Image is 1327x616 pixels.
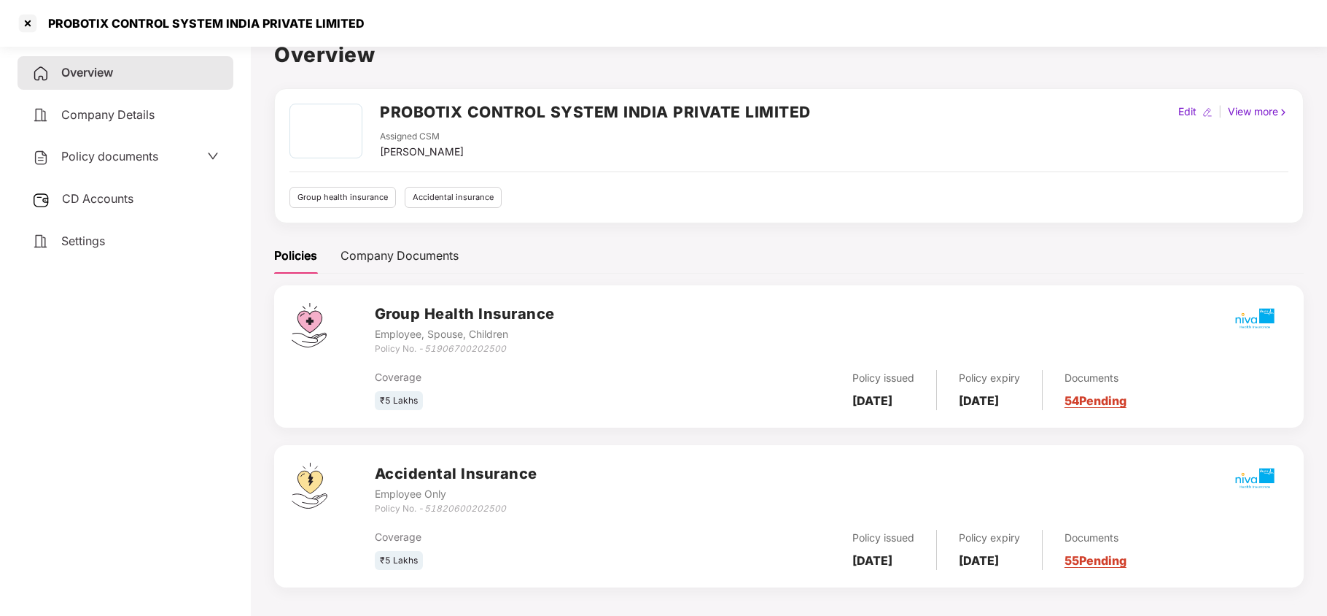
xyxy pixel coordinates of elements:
div: Company Documents [340,247,459,265]
b: [DATE] [852,393,892,408]
h2: PROBOTIX CONTROL SYSTEM INDIA PRIVATE LIMITED [380,100,811,124]
div: Policy expiry [959,530,1020,546]
div: Assigned CSM [380,130,464,144]
b: [DATE] [852,553,892,568]
div: Policies [274,247,317,265]
img: svg+xml;base64,PHN2ZyB4bWxucz0iaHR0cDovL3d3dy53My5vcmcvMjAwMC9zdmciIHdpZHRoPSIyNCIgaGVpZ2h0PSIyNC... [32,149,50,166]
div: Coverage [375,369,679,385]
div: Policy expiry [959,370,1020,386]
div: Accidental insurance [405,187,502,208]
i: 51906700202500 [424,343,506,354]
div: Employee Only [375,486,537,502]
span: Policy documents [61,149,158,163]
a: 54 Pending [1065,393,1126,408]
h1: Overview [274,39,1304,71]
div: Policy No. - [375,502,537,516]
div: | [1215,104,1225,120]
h3: Accidental Insurance [375,463,537,485]
img: svg+xml;base64,PHN2ZyB4bWxucz0iaHR0cDovL3d3dy53My5vcmcvMjAwMC9zdmciIHdpZHRoPSI0OS4zMjEiIGhlaWdodD... [292,463,327,509]
span: down [207,150,219,162]
div: View more [1225,104,1291,120]
span: Company Details [61,107,155,122]
img: svg+xml;base64,PHN2ZyB3aWR0aD0iMjUiIGhlaWdodD0iMjQiIHZpZXdCb3g9IjAgMCAyNSAyNCIgZmlsbD0ibm9uZSIgeG... [32,191,50,209]
img: mbhicl.png [1229,293,1280,344]
div: ₹5 Lakhs [375,391,423,411]
b: [DATE] [959,393,999,408]
div: Edit [1175,104,1199,120]
div: Documents [1065,370,1126,386]
div: Group health insurance [289,187,396,208]
div: Policy issued [852,370,914,386]
div: PROBOTIX CONTROL SYSTEM INDIA PRIVATE LIMITED [39,16,365,31]
img: svg+xml;base64,PHN2ZyB4bWxucz0iaHR0cDovL3d3dy53My5vcmcvMjAwMC9zdmciIHdpZHRoPSIyNCIgaGVpZ2h0PSIyNC... [32,65,50,82]
span: Settings [61,234,105,248]
div: ₹5 Lakhs [375,551,423,571]
div: Documents [1065,530,1126,546]
img: rightIcon [1278,107,1288,118]
i: 51820600202500 [424,503,506,514]
img: editIcon [1202,107,1213,118]
img: svg+xml;base64,PHN2ZyB4bWxucz0iaHR0cDovL3d3dy53My5vcmcvMjAwMC9zdmciIHdpZHRoPSI0Ny43MTQiIGhlaWdodD... [292,303,327,347]
div: Policy issued [852,530,914,546]
a: 55 Pending [1065,553,1126,568]
div: [PERSON_NAME] [380,144,464,160]
img: mbhicl.png [1229,453,1280,504]
h3: Group Health Insurance [375,303,555,326]
div: Coverage [375,529,679,545]
span: CD Accounts [62,191,133,206]
div: Policy No. - [375,342,555,356]
span: Overview [61,65,113,80]
img: svg+xml;base64,PHN2ZyB4bWxucz0iaHR0cDovL3d3dy53My5vcmcvMjAwMC9zdmciIHdpZHRoPSIyNCIgaGVpZ2h0PSIyNC... [32,107,50,124]
img: svg+xml;base64,PHN2ZyB4bWxucz0iaHR0cDovL3d3dy53My5vcmcvMjAwMC9zdmciIHdpZHRoPSIyNCIgaGVpZ2h0PSIyNC... [32,233,50,250]
div: Employee, Spouse, Children [375,326,555,342]
b: [DATE] [959,553,999,568]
